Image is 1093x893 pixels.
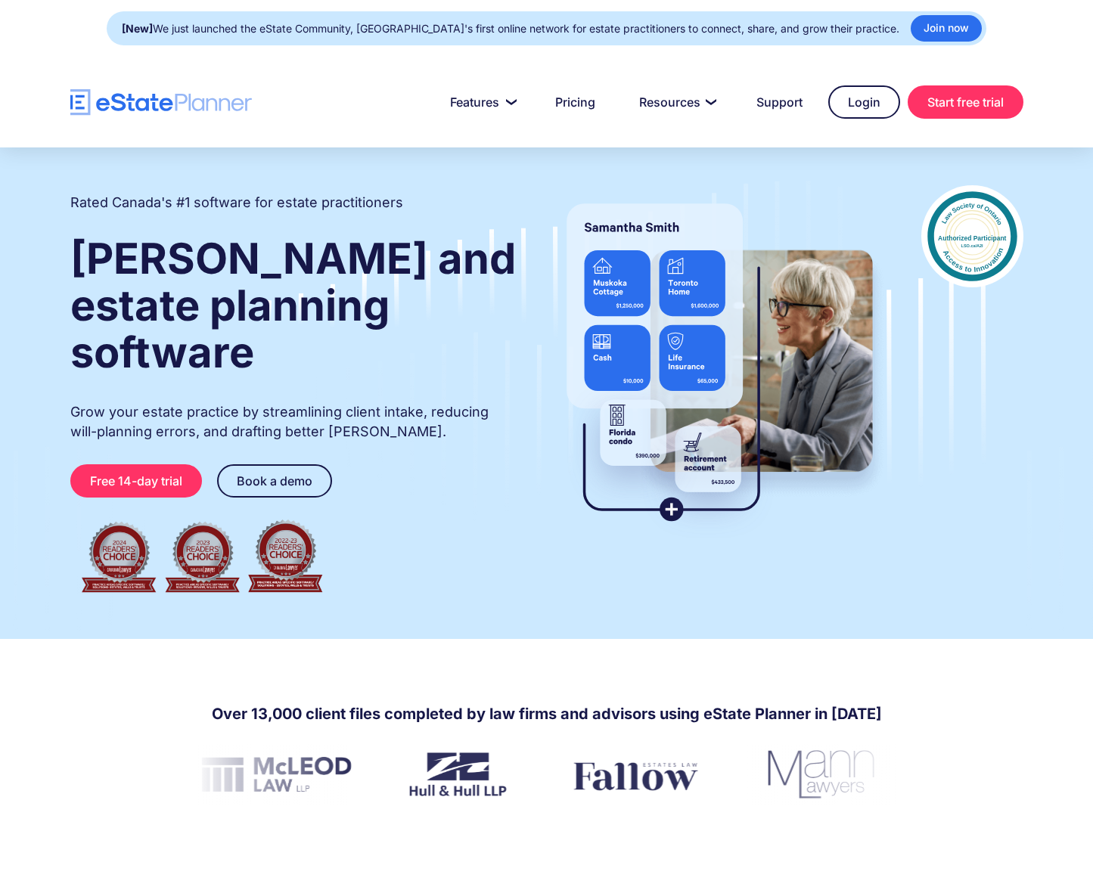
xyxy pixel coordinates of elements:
[738,87,821,117] a: Support
[828,85,900,119] a: Login
[911,15,982,42] a: Join now
[212,703,882,724] h4: Over 13,000 client files completed by law firms and advisors using eState Planner in [DATE]
[70,89,252,116] a: home
[432,87,529,117] a: Features
[70,464,202,498] a: Free 14-day trial
[122,22,153,35] strong: [New]
[621,87,731,117] a: Resources
[122,18,899,39] div: We just launched the eState Community, [GEOGRAPHIC_DATA]'s first online network for estate practi...
[908,85,1023,119] a: Start free trial
[217,464,332,498] a: Book a demo
[70,233,516,378] strong: [PERSON_NAME] and estate planning software
[548,185,891,541] img: estate planner showing wills to their clients, using eState Planner, a leading estate planning so...
[70,193,403,212] h2: Rated Canada's #1 software for estate practitioners
[70,402,518,442] p: Grow your estate practice by streamlining client intake, reducing will-planning errors, and draft...
[537,87,613,117] a: Pricing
